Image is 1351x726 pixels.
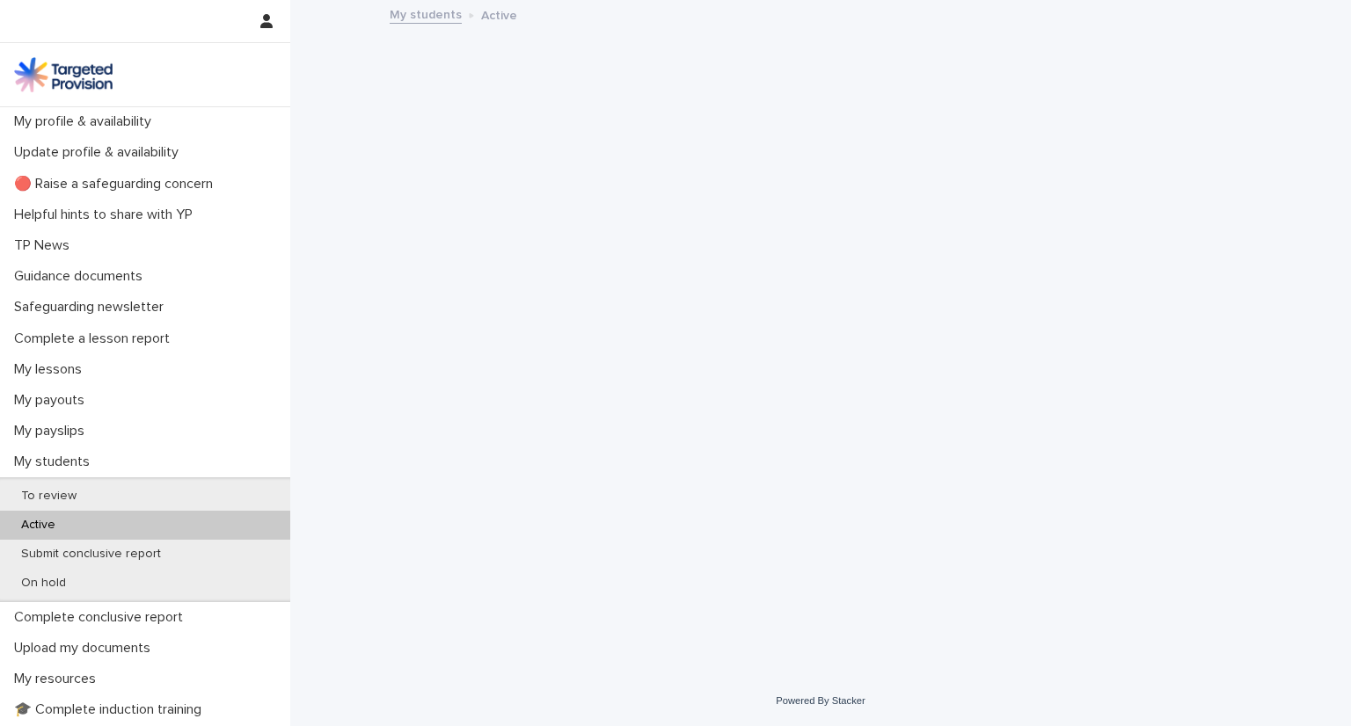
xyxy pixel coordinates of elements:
p: 🔴 Raise a safeguarding concern [7,176,227,192]
p: Active [7,518,69,533]
p: Update profile & availability [7,144,193,161]
p: On hold [7,576,80,591]
p: TP News [7,237,84,254]
img: M5nRWzHhSzIhMunXDL62 [14,57,113,92]
p: My lessons [7,361,96,378]
p: Safeguarding newsletter [7,299,178,316]
p: Complete a lesson report [7,330,184,347]
p: 🎓 Complete induction training [7,701,215,718]
a: My students [390,4,462,24]
p: My profile & availability [7,113,165,130]
p: My resources [7,671,110,687]
p: My students [7,454,104,470]
p: Guidance documents [7,268,157,285]
p: My payslips [7,423,99,439]
p: Complete conclusive report [7,609,197,626]
p: Helpful hints to share with YP [7,207,207,223]
p: My payouts [7,392,99,409]
p: Upload my documents [7,640,164,657]
p: Active [481,4,517,24]
a: Powered By Stacker [776,695,865,706]
p: Submit conclusive report [7,547,175,562]
p: To review [7,489,91,504]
